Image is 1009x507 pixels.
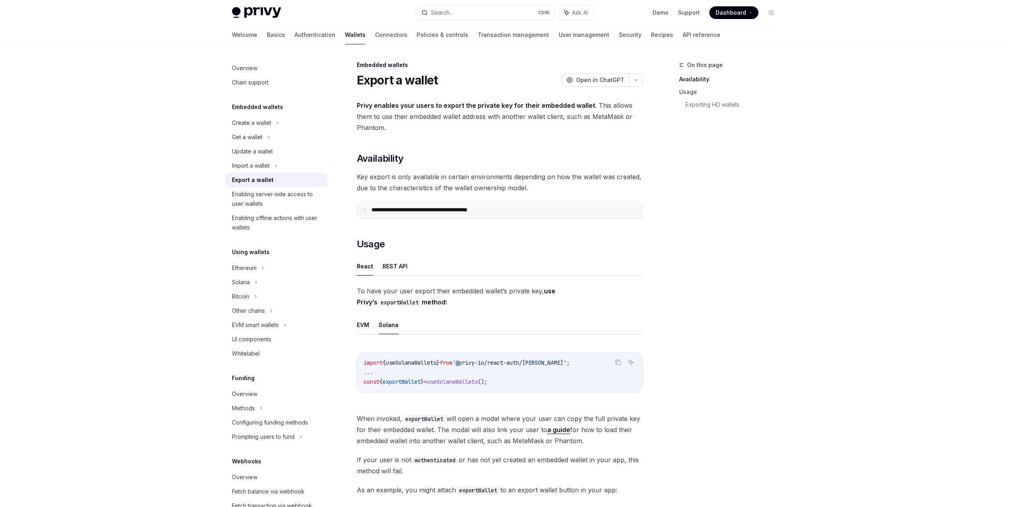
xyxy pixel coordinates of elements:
[765,6,777,19] button: Toggle dark mode
[572,9,588,17] span: Ask AI
[357,100,643,133] span: . This allows them to use their embedded wallet address with another wallet client, such as MetaM...
[685,98,784,111] a: Exporting HD wallets
[421,378,424,385] span: }
[232,292,249,301] div: Bitcoin
[232,418,308,427] div: Configuring funding methods
[232,189,322,209] div: Enabling server-side access to user wallets
[478,25,549,44] a: Transaction management
[232,473,257,482] div: Overview
[357,413,643,446] span: When invoked, will open a modal where your user can copy the full private key for their embedded ...
[678,9,700,17] a: Support
[295,25,335,44] a: Authentication
[345,25,366,44] a: Wallets
[357,171,643,193] span: Key export is only available in certain environments depending on how the wallet was created, due...
[567,359,570,366] span: ;
[386,359,437,366] span: useSolanaWallets
[232,404,255,413] div: Methods
[411,456,459,465] code: authenticated
[232,373,255,383] h5: Funding
[576,76,624,84] span: Open in ChatGPT
[232,306,265,316] div: Other chains
[452,359,567,366] span: '@privy-io/react-auth/[PERSON_NAME]'
[561,73,629,87] button: Open in ChatGPT
[226,61,327,75] a: Overview
[232,175,274,185] div: Export a wallet
[679,86,784,98] a: Usage
[232,78,268,87] div: Chain support
[232,25,257,44] a: Welcome
[440,359,452,366] span: from
[232,147,273,156] div: Update a wallet
[232,132,262,142] div: Get a wallet
[456,486,500,495] code: exportWallet
[559,6,594,20] button: Ask AI
[226,415,327,430] a: Configuring funding methods
[683,25,720,44] a: API reference
[383,378,421,385] span: exportWallet
[232,263,257,273] div: Ethereum
[357,285,643,308] span: To have your user export their embedded wallet’s private key,
[716,9,746,17] span: Dashboard
[226,173,327,187] a: Export a wallet
[232,432,295,442] div: Prompting users to fund
[357,287,555,306] strong: use Privy’s method:
[226,470,327,484] a: Overview
[379,378,383,385] span: {
[427,378,478,385] span: useSolanaWallets
[232,277,250,287] div: Solana
[437,359,440,366] span: }
[226,332,327,346] a: UI components
[402,415,446,423] code: exportWallet
[226,346,327,361] a: Whitelabel
[431,8,453,17] div: Search...
[653,9,668,17] a: Demo
[377,298,422,307] code: exportWallet
[613,357,623,367] button: Copy the contents from the code block
[232,457,261,466] h5: Webhooks
[226,387,327,401] a: Overview
[232,102,283,112] h5: Embedded wallets
[232,247,270,257] h5: Using wallets
[357,73,438,87] h1: Export a wallet
[357,257,373,276] button: React
[383,359,386,366] span: {
[538,10,550,16] span: Ctrl K
[626,357,636,367] button: Ask AI
[619,25,641,44] a: Security
[232,63,257,73] div: Overview
[417,25,468,44] a: Policies & controls
[226,187,327,211] a: Enabling server-side access to user wallets
[226,144,327,159] a: Update a wallet
[226,484,327,499] a: Fetch balance via webhook
[651,25,673,44] a: Recipes
[547,426,570,434] a: a guide
[424,378,427,385] span: =
[709,6,758,19] a: Dashboard
[679,73,784,86] a: Availability
[559,25,609,44] a: User management
[375,25,407,44] a: Connectors
[357,61,643,69] div: Embedded wallets
[232,389,257,399] div: Overview
[379,316,398,334] button: Solana
[357,238,385,251] span: Usage
[364,369,373,376] span: ...
[232,335,271,344] div: UI components
[232,118,271,128] div: Create a wallet
[357,484,643,496] span: As an example, you might attach to an export wallet button in your app:
[357,454,643,476] span: If your user is not or has not yet created an embedded wallet in your app, this method will fail.
[687,60,723,70] span: On this page
[383,257,408,276] button: REST API
[364,378,379,385] span: const
[357,101,595,109] strong: Privy enables your users to export the private key for their embedded wallet
[416,6,555,20] button: Search...CtrlK
[226,211,327,235] a: Enabling offline actions with user wallets
[226,75,327,90] a: Chain support
[364,359,383,366] span: import
[357,152,404,165] span: Availability
[232,161,270,170] div: Import a wallet
[267,25,285,44] a: Basics
[232,213,322,232] div: Enabling offline actions with user wallets
[232,487,304,496] div: Fetch balance via webhook
[232,349,260,358] div: Whitelabel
